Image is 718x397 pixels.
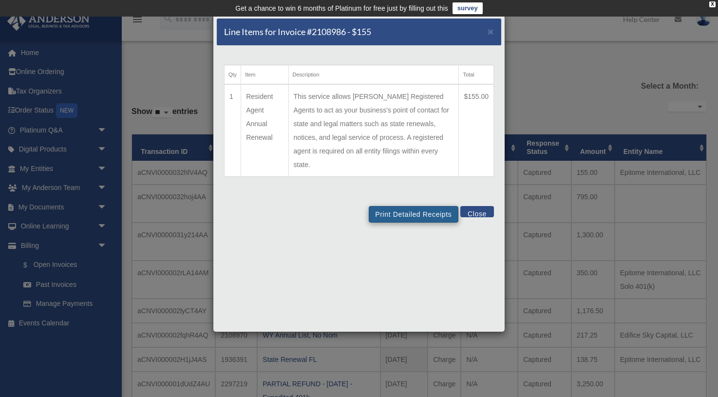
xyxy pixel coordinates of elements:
div: Get a chance to win 6 months of Platinum for free just by filling out this [235,2,448,14]
button: Close [488,26,494,37]
a: survey [453,2,483,14]
div: close [709,1,716,7]
th: Total [459,65,494,85]
th: Item [241,65,288,85]
th: Qty [225,65,241,85]
h5: Line Items for Invoice #2108986 - $155 [224,26,371,38]
td: Resident Agent Annual Renewal [241,84,288,177]
td: This service allows [PERSON_NAME] Registered Agents to act as your business's point of contact fo... [288,84,459,177]
button: Print Detailed Receipts [369,206,458,223]
td: $155.00 [459,84,494,177]
td: 1 [225,84,241,177]
span: × [488,26,494,37]
th: Description [288,65,459,85]
button: Close [460,206,494,217]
